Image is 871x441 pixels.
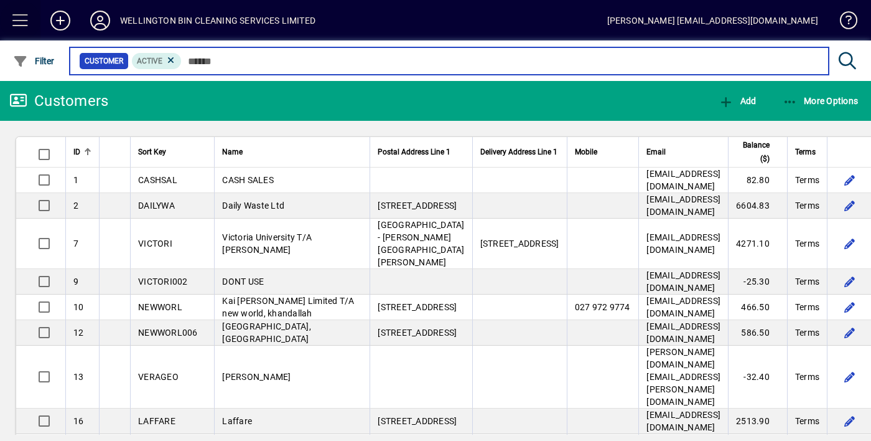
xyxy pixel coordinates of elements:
[840,323,860,343] button: Edit
[222,277,264,287] span: DONT USE
[795,199,819,212] span: Terms
[831,2,855,43] a: Knowledge Base
[73,201,78,211] span: 2
[73,277,78,287] span: 9
[646,296,720,318] span: [EMAIL_ADDRESS][DOMAIN_NAME]
[736,138,781,166] div: Balance ($)
[840,234,860,254] button: Edit
[728,269,787,295] td: -25.30
[795,174,819,186] span: Terms
[222,145,243,159] span: Name
[138,201,175,211] span: DAILYWA
[736,138,770,166] span: Balance ($)
[222,416,252,426] span: Laffare
[73,302,84,312] span: 10
[795,145,816,159] span: Terms
[132,53,182,69] mat-chip: Activation Status: Active
[646,270,720,293] span: [EMAIL_ADDRESS][DOMAIN_NAME]
[222,232,312,255] span: Victoria University T/A [PERSON_NAME]
[9,91,108,111] div: Customers
[378,220,464,267] span: [GEOGRAPHIC_DATA] - [PERSON_NAME][GEOGRAPHIC_DATA][PERSON_NAME]
[80,9,120,32] button: Profile
[138,145,166,159] span: Sort Key
[138,175,177,185] span: CASHSAL
[378,201,457,211] span: [STREET_ADDRESS]
[607,11,818,31] div: [PERSON_NAME] [EMAIL_ADDRESS][DOMAIN_NAME]
[222,296,354,318] span: Kai [PERSON_NAME] Limited T/A new world, khandallah
[73,239,78,249] span: 7
[840,411,860,431] button: Edit
[378,416,457,426] span: [STREET_ADDRESS]
[222,145,362,159] div: Name
[728,193,787,219] td: 6604.83
[222,321,311,344] span: [GEOGRAPHIC_DATA], [GEOGRAPHIC_DATA]
[575,145,597,159] span: Mobile
[719,96,756,106] span: Add
[646,347,720,407] span: [PERSON_NAME][DOMAIN_NAME][EMAIL_ADDRESS][PERSON_NAME][DOMAIN_NAME]
[646,194,720,217] span: [EMAIL_ADDRESS][DOMAIN_NAME]
[840,297,860,317] button: Edit
[840,170,860,190] button: Edit
[646,145,666,159] span: Email
[138,416,175,426] span: LAFFARE
[646,232,720,255] span: [EMAIL_ADDRESS][DOMAIN_NAME]
[138,372,179,382] span: VERAGEO
[840,272,860,292] button: Edit
[137,57,162,65] span: Active
[795,371,819,383] span: Terms
[728,219,787,269] td: 4271.10
[795,301,819,313] span: Terms
[783,96,859,106] span: More Options
[646,145,720,159] div: Email
[378,328,457,338] span: [STREET_ADDRESS]
[646,410,720,432] span: [EMAIL_ADDRESS][DOMAIN_NAME]
[840,196,860,216] button: Edit
[575,302,630,312] span: 027 972 9774
[480,239,559,249] span: [STREET_ADDRESS]
[10,50,58,72] button: Filter
[73,145,91,159] div: ID
[138,239,172,249] span: VICTORI
[222,372,291,382] span: [PERSON_NAME]
[222,175,274,185] span: CASH SALES
[120,11,315,31] div: WELLINGTON BIN CLEANING SERVICES LIMITED
[138,302,182,312] span: NEWWORL
[138,328,198,338] span: NEWWORL006
[85,55,123,67] span: Customer
[138,277,188,287] span: VICTORI002
[378,302,457,312] span: [STREET_ADDRESS]
[378,145,450,159] span: Postal Address Line 1
[795,326,819,339] span: Terms
[728,295,787,320] td: 466.50
[73,416,84,426] span: 16
[73,328,84,338] span: 12
[795,415,819,427] span: Terms
[728,346,787,409] td: -32.40
[646,169,720,191] span: [EMAIL_ADDRESS][DOMAIN_NAME]
[728,409,787,434] td: 2513.90
[728,320,787,346] td: 586.50
[73,145,80,159] span: ID
[73,175,78,185] span: 1
[73,372,84,382] span: 13
[795,275,819,288] span: Terms
[795,237,819,250] span: Terms
[840,367,860,387] button: Edit
[222,201,284,211] span: Daily Waste Ltd
[728,168,787,193] td: 82.80
[715,90,759,112] button: Add
[13,56,55,66] span: Filter
[575,145,631,159] div: Mobile
[646,321,720,344] span: [EMAIL_ADDRESS][DOMAIN_NAME]
[40,9,80,32] button: Add
[780,90,862,112] button: More Options
[480,145,557,159] span: Delivery Address Line 1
